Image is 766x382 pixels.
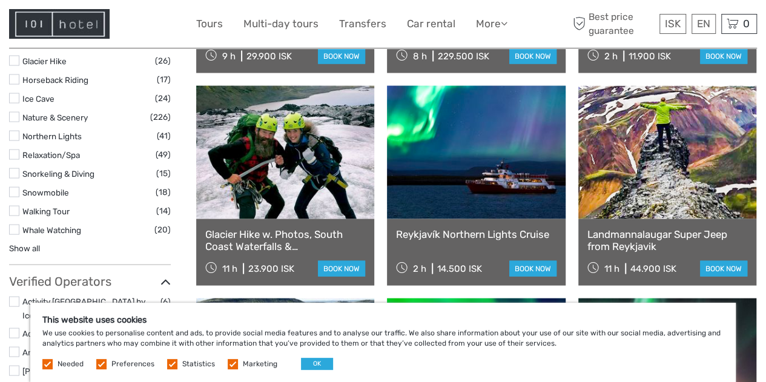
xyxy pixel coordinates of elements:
span: (226) [150,110,171,123]
span: (26) [155,53,171,67]
span: (18) [156,185,171,199]
a: Ice Cave [22,93,54,103]
div: 14.500 ISK [437,263,482,274]
span: (17) [157,72,171,86]
a: Reykjavík Northern Lights Cruise [396,228,556,240]
span: 0 [741,18,751,30]
span: (6) [160,294,171,308]
div: EN [692,14,716,34]
div: 29.900 ISK [246,50,292,61]
a: Snorkeling & Diving [22,168,94,178]
a: Nature & Scenery [22,112,88,122]
a: book now [509,48,556,64]
a: Car rental [407,15,455,33]
label: Statistics [182,359,215,369]
a: Tours [196,15,223,33]
a: Walking Tour [22,206,70,216]
span: 9 h [222,50,236,61]
a: book now [318,260,365,276]
span: (49) [156,147,171,161]
a: book now [509,260,556,276]
span: Best price guarantee [570,10,656,37]
span: (41) [157,128,171,142]
a: More [476,15,507,33]
label: Needed [58,359,84,369]
a: Snowmobile [22,187,69,197]
div: 44.900 ISK [630,263,676,274]
button: Open LiveChat chat widget [139,19,154,33]
span: 2 h [604,50,618,61]
a: Show all [9,243,40,252]
h5: This website uses cookies [42,315,724,325]
a: Adventure Vikings [22,328,91,338]
a: Landmannalaugar Super Jeep from Reykjavik [587,228,747,252]
a: Relaxation/Spa [22,150,80,159]
a: [PERSON_NAME] [22,366,87,375]
a: Whale Watching [22,225,81,234]
a: Multi-day tours [243,15,319,33]
h3: Verified Operators [9,274,171,288]
img: Hotel Information [9,9,110,39]
a: Horseback Riding [22,74,88,84]
a: book now [318,48,365,64]
span: 11 h [604,263,619,274]
button: OK [301,358,333,370]
span: (15) [156,166,171,180]
span: (24) [155,91,171,105]
a: book now [700,260,747,276]
span: 2 h [413,263,426,274]
a: book now [700,48,747,64]
label: Marketing [243,359,277,369]
div: 23.900 ISK [248,263,294,274]
a: Glacier Hike w. Photos, South Coast Waterfalls & [GEOGRAPHIC_DATA] [205,228,365,252]
div: We use cookies to personalise content and ads, to provide social media features and to analyse ou... [30,303,736,382]
p: We're away right now. Please check back later! [17,21,137,31]
span: (14) [156,203,171,217]
a: Transfers [339,15,386,33]
span: 8 h [413,50,427,61]
span: 11 h [222,263,237,274]
a: Glacier Hike [22,56,67,65]
a: Northern Lights [22,131,82,140]
label: Preferences [111,359,154,369]
a: Arctic Adventures [22,347,90,357]
div: 11.900 ISK [629,50,671,61]
div: 229.500 ISK [438,50,489,61]
span: (20) [154,222,171,236]
a: Activity [GEOGRAPHIC_DATA] by Icelandia [22,296,145,320]
span: ISK [665,18,681,30]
